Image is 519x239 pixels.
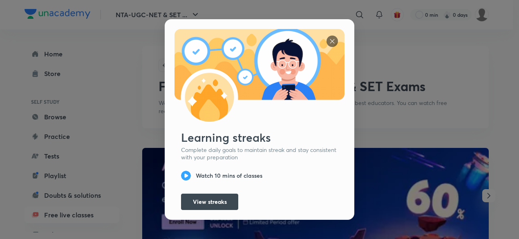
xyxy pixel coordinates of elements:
p: Watch 10 mins of classes [196,172,262,179]
span: View streaks [193,198,227,206]
p: Complete daily goals to maintain streak and stay consistent with your preparation [181,146,338,161]
img: Streaks [174,29,345,122]
div: Learning streaks [181,130,345,145]
button: View streaks [181,194,238,210]
img: syllabus [327,36,338,47]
